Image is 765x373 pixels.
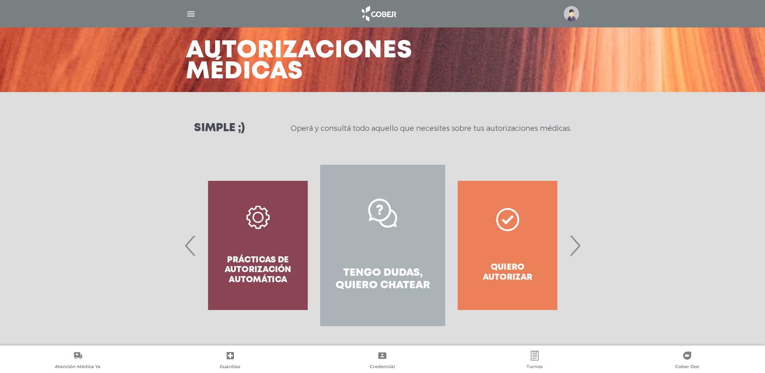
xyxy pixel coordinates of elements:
span: Turnos [527,364,543,371]
span: Credencial [370,364,395,371]
p: Operá y consultá todo aquello que necesites sobre tus autorizaciones médicas. [291,124,571,133]
img: profile-placeholder.svg [564,6,579,21]
span: Atención Médica Ya [55,364,100,371]
img: logo_cober_home-white.png [357,4,400,23]
span: Next [567,224,583,267]
a: Turnos [459,351,611,371]
h3: Autorizaciones médicas [186,40,413,82]
a: Cober Doc [611,351,763,371]
a: Credencial [306,351,459,371]
h4: Tengo dudas, quiero chatear [335,267,430,292]
a: Guardias [154,351,306,371]
img: Cober_menu-lines-white.svg [186,9,196,19]
span: Previous [183,224,198,267]
a: Tengo dudas, quiero chatear [320,165,445,326]
span: Cober Doc [675,364,699,371]
a: Atención Médica Ya [2,351,154,371]
h3: Simple ;) [194,123,245,134]
span: Guardias [220,364,240,371]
